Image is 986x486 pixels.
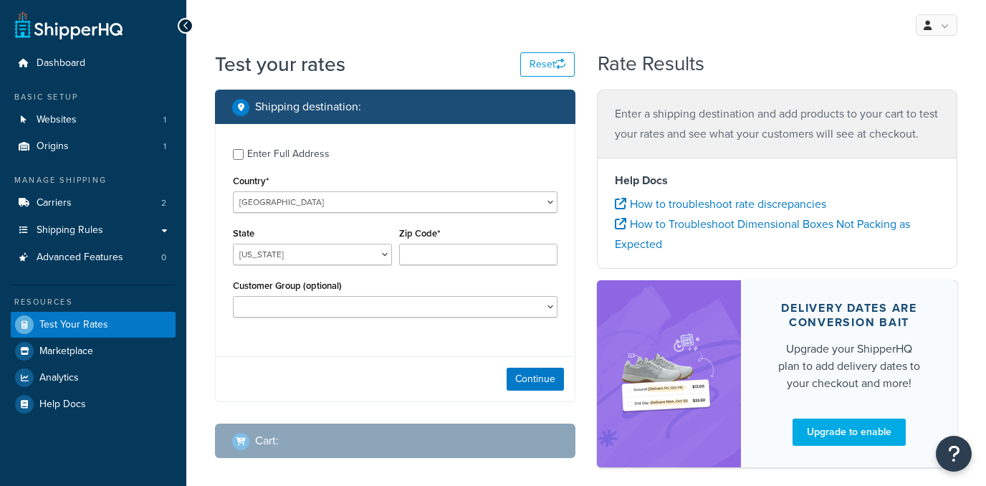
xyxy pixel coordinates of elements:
[215,50,345,78] h1: Test your rates
[37,224,103,237] span: Shipping Rules
[39,346,93,358] span: Marketplace
[11,312,176,338] a: Test Your Rates
[11,217,176,244] a: Shipping Rules
[775,340,923,392] div: Upgrade your ShipperHQ plan to add delivery dates to your checkout and more!
[11,50,176,77] a: Dashboard
[615,104,939,144] p: Enter a shipping destination and add products to your cart to test your rates and see what your c...
[11,244,176,271] a: Advanced Features0
[39,319,108,331] span: Test Your Rates
[11,338,176,364] a: Marketplace
[255,100,361,113] h2: Shipping destination :
[37,197,72,209] span: Carriers
[11,107,176,133] li: Websites
[615,196,826,212] a: How to troubleshoot rate discrepancies
[11,174,176,186] div: Manage Shipping
[615,172,939,189] h4: Help Docs
[618,302,719,445] img: feature-image-bc-ddt-29f5f3347fd16b343e3944f0693b5c204e21c40c489948f4415d4740862b0302.png
[37,140,69,153] span: Origins
[399,228,440,239] label: Zip Code*
[11,391,176,417] a: Help Docs
[233,176,269,186] label: Country*
[163,114,166,126] span: 1
[37,252,123,264] span: Advanced Features
[598,53,704,75] h2: Rate Results
[615,216,910,252] a: How to Troubleshoot Dimensional Boxes Not Packing as Expected
[11,190,176,216] a: Carriers2
[11,133,176,160] a: Origins1
[161,252,166,264] span: 0
[255,434,279,447] h2: Cart :
[520,52,575,77] button: Reset
[775,301,923,330] div: Delivery dates are conversion bait
[163,140,166,153] span: 1
[11,133,176,160] li: Origins
[37,114,77,126] span: Websites
[247,144,330,164] div: Enter Full Address
[39,399,86,411] span: Help Docs
[39,372,79,384] span: Analytics
[936,436,972,472] button: Open Resource Center
[37,57,85,70] span: Dashboard
[233,280,342,291] label: Customer Group (optional)
[11,107,176,133] a: Websites1
[233,228,254,239] label: State
[507,368,564,391] button: Continue
[11,190,176,216] li: Carriers
[233,149,244,160] input: Enter Full Address
[161,197,166,209] span: 2
[11,244,176,271] li: Advanced Features
[11,296,176,308] div: Resources
[11,91,176,103] div: Basic Setup
[11,365,176,391] a: Analytics
[793,419,906,446] a: Upgrade to enable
